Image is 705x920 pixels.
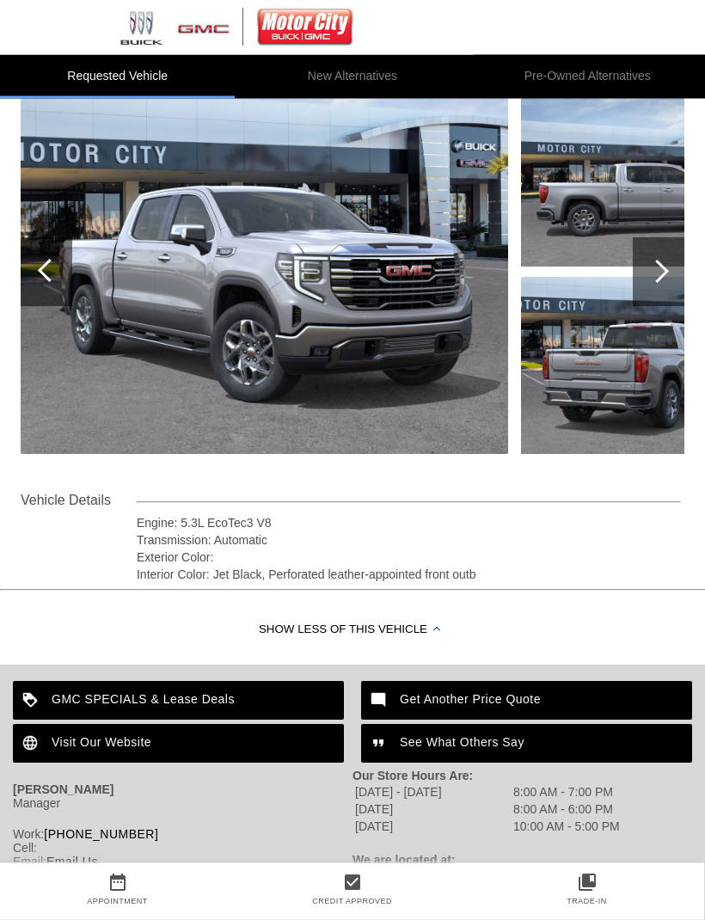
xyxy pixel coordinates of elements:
div: Exterior Color: [137,549,681,567]
img: ic_language_white_24dp_2x.png [13,725,52,764]
a: collections_bookmark [469,872,704,892]
a: Trade-In [567,897,607,905]
td: 10:00 AM - 5:00 PM [512,819,621,835]
div: Work: [13,828,352,842]
strong: [PERSON_NAME] [13,783,113,797]
a: Visit Our Website [13,725,344,764]
img: f032bb1da6b4bc445b555f11c2aacf02x.jpg [21,90,508,455]
img: ic_format_quote_white_24dp_2x.png [361,725,400,764]
div: Cell: [13,842,352,856]
img: ic_mode_comment_white_24dp_2x.png [361,682,400,721]
a: Email Us [46,856,98,869]
a: [PHONE_NUMBER] [44,828,158,842]
td: [DATE] [354,819,511,835]
div: Interior Color: Jet Black, Perforated leather-appointed front outb [137,567,681,584]
td: 8:00 AM - 6:00 PM [512,802,621,818]
li: New Alternatives [235,55,469,99]
td: [DATE] - [DATE] [354,785,511,800]
div: Manager [13,797,352,811]
a: See What Others Say [361,725,692,764]
td: [DATE] [354,802,511,818]
a: Get Another Price Quote [361,682,692,721]
strong: We are located at: [352,854,456,868]
a: Credit Approved [312,897,392,905]
a: Appointment [87,897,148,905]
li: Pre-Owned Alternatives [470,55,705,99]
div: Transmission: Automatic [137,532,681,549]
td: 8:00 AM - 7:00 PM [512,785,621,800]
div: Vehicle Details [21,491,137,512]
div: Email: [13,856,352,869]
img: ic_loyalty_white_24dp_2x.png [13,682,52,721]
a: check_box [235,872,469,892]
strong: Our Store Hours Are: [352,770,473,783]
a: GMC SPECIALS & Lease Deals [13,682,344,721]
div: Engine: 5.3L EcoTec3 V8 [137,515,681,532]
